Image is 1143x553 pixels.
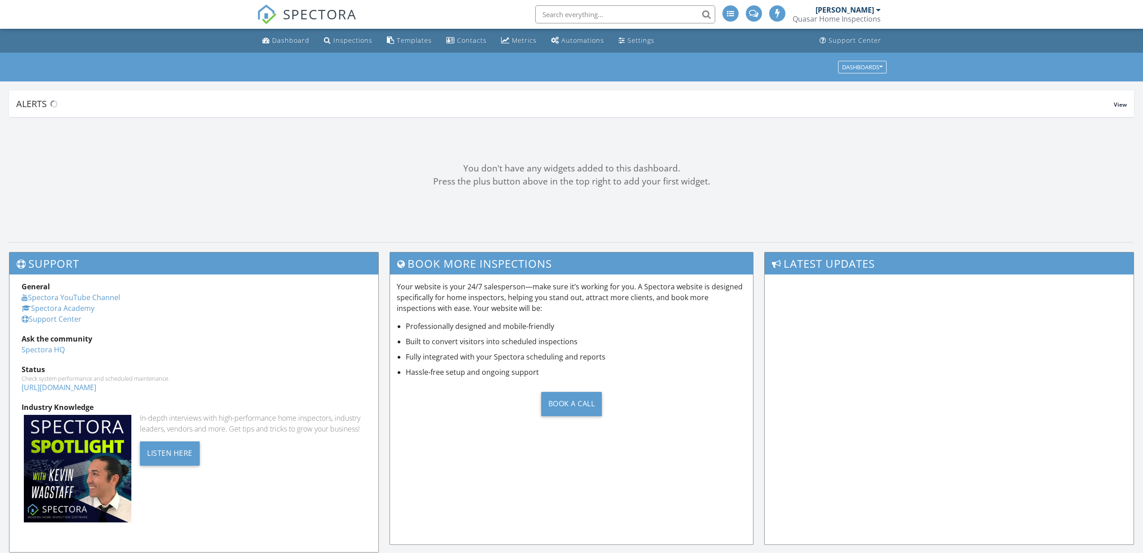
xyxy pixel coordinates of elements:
[406,321,747,332] li: Professionally designed and mobile-friendly
[140,441,200,466] div: Listen Here
[561,36,604,45] div: Automations
[22,333,366,344] div: Ask the community
[22,382,96,392] a: [URL][DOMAIN_NAME]
[383,32,435,49] a: Templates
[512,36,537,45] div: Metrics
[9,252,378,274] h3: Support
[829,36,881,45] div: Support Center
[406,351,747,362] li: Fully integrated with your Spectora scheduling and reports
[22,364,366,375] div: Status
[397,281,747,314] p: Your website is your 24/7 salesperson—make sure it’s working for you. A Spectora website is desig...
[272,36,309,45] div: Dashboard
[22,303,94,313] a: Spectora Academy
[498,32,540,49] a: Metrics
[9,162,1134,175] div: You don't have any widgets added to this dashboard.
[541,392,602,416] div: Book a Call
[443,32,490,49] a: Contacts
[457,36,487,45] div: Contacts
[22,292,120,302] a: Spectora YouTube Channel
[140,448,200,458] a: Listen Here
[22,345,65,355] a: Spectora HQ
[838,61,887,73] button: Dashboards
[793,14,881,23] div: Quasar Home Inspections
[320,32,376,49] a: Inspections
[1114,101,1127,108] span: View
[16,98,1114,110] div: Alerts
[259,32,313,49] a: Dashboard
[535,5,715,23] input: Search everything...
[257,12,357,31] a: SPECTORA
[397,385,747,423] a: Book a Call
[406,367,747,378] li: Hassle-free setup and ongoing support
[22,375,366,382] div: Check system performance and scheduled maintenance.
[547,32,608,49] a: Automations (Advanced)
[390,252,753,274] h3: Book More Inspections
[22,282,50,292] strong: General
[816,5,874,14] div: [PERSON_NAME]
[406,336,747,347] li: Built to convert visitors into scheduled inspections
[22,314,81,324] a: Support Center
[140,413,366,434] div: In-depth interviews with high-performance home inspectors, industry leaders, vendors and more. Ge...
[283,4,357,23] span: SPECTORA
[615,32,658,49] a: Settings
[24,415,131,522] img: Spectoraspolightmain
[397,36,432,45] div: Templates
[628,36,654,45] div: Settings
[333,36,372,45] div: Inspections
[257,4,277,24] img: The Best Home Inspection Software - Spectora
[816,32,885,49] a: Support Center
[842,64,883,70] div: Dashboards
[9,175,1134,188] div: Press the plus button above in the top right to add your first widget.
[765,252,1134,274] h3: Latest Updates
[22,402,366,413] div: Industry Knowledge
